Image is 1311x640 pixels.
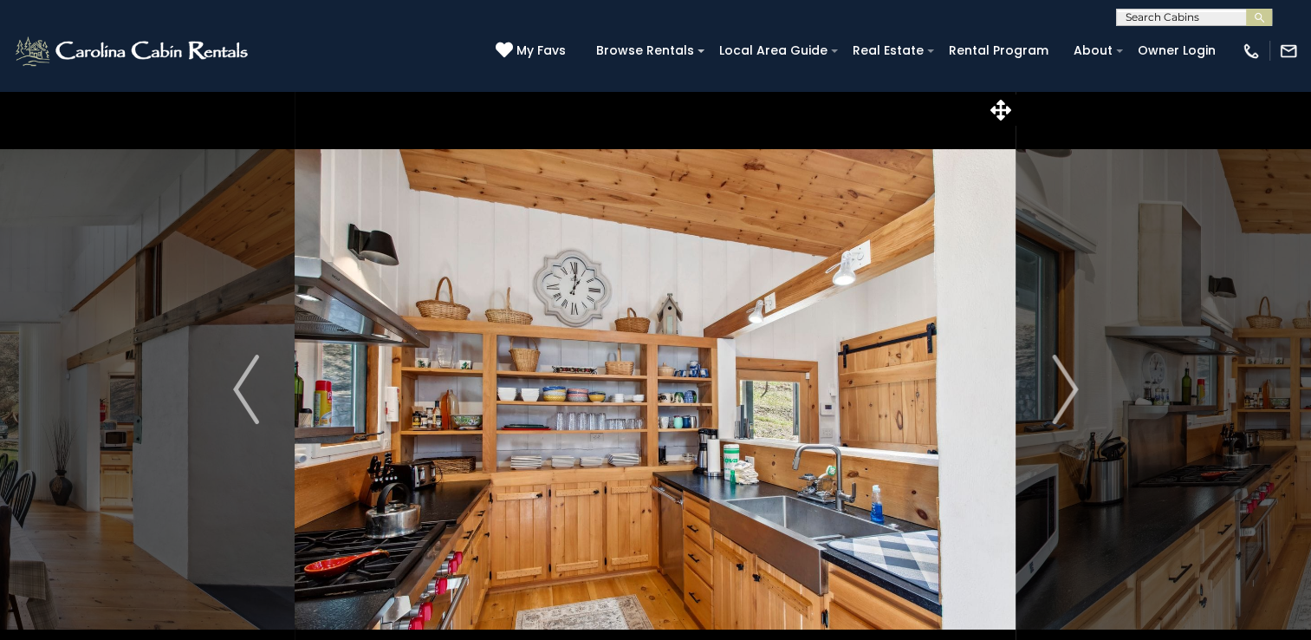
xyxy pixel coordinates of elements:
[1279,42,1298,61] img: mail-regular-white.png
[711,37,836,64] a: Local Area Guide
[940,37,1057,64] a: Rental Program
[587,37,703,64] a: Browse Rentals
[1129,37,1224,64] a: Owner Login
[13,34,253,69] img: White-1-2.png
[1052,355,1078,424] img: arrow
[1242,42,1261,61] img: phone-regular-white.png
[1065,37,1121,64] a: About
[233,355,259,424] img: arrow
[844,37,932,64] a: Real Estate
[516,42,566,60] span: My Favs
[496,42,570,61] a: My Favs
